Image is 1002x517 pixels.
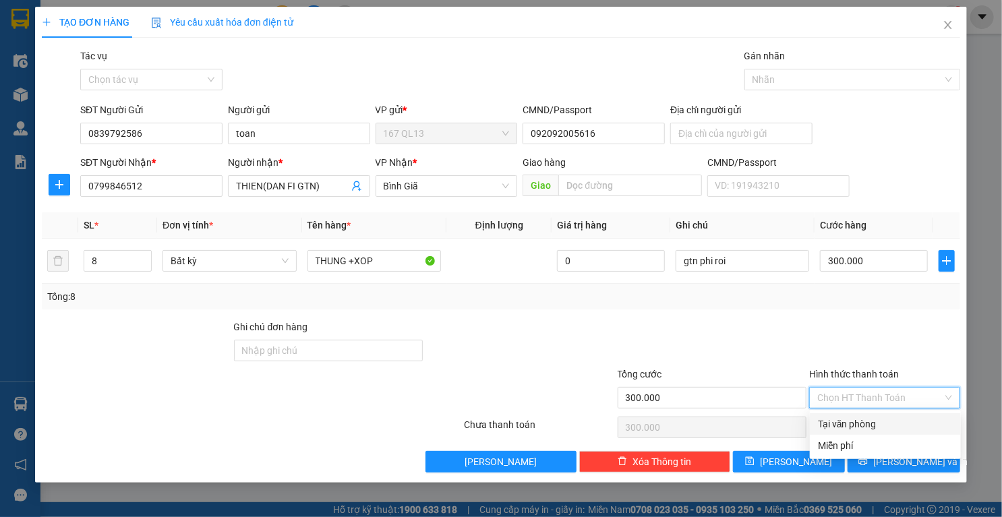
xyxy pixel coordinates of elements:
div: Người gửi [228,102,370,117]
span: Xóa Thông tin [632,454,691,469]
span: 167 QL13 [384,123,510,144]
div: Người nhận [228,155,370,170]
div: Miễn phí [818,438,953,453]
button: Close [929,7,967,44]
input: VD: Bàn, Ghế [307,250,442,272]
span: user-add [351,181,362,191]
span: save [745,456,755,467]
span: plus [939,255,954,266]
th: Ghi chú [670,212,815,239]
div: Tổng: 8 [47,289,388,304]
button: [PERSON_NAME] [425,451,577,473]
span: VP Nhận [376,157,413,168]
span: Định lượng [475,220,523,231]
span: Tổng cước [618,369,662,379]
span: [PERSON_NAME] [465,454,537,469]
input: 0 [557,250,665,272]
span: [PERSON_NAME] [760,454,832,469]
span: Yêu cầu xuất hóa đơn điện tử [151,17,293,28]
div: CMND/Passport [523,102,665,117]
div: Chưa thanh toán [463,417,616,441]
div: SĐT Người Nhận [80,155,223,170]
label: Ghi chú đơn hàng [234,322,308,332]
span: plus [42,18,51,27]
button: delete [47,250,69,272]
button: plus [939,250,955,272]
div: Tại văn phòng [818,417,953,431]
input: Ghi Chú [676,250,810,272]
input: Ghi chú đơn hàng [234,340,423,361]
div: SĐT Người Gửi [80,102,223,117]
span: Tên hàng [307,220,351,231]
span: Đơn vị tính [163,220,213,231]
button: save[PERSON_NAME] [733,451,846,473]
span: [PERSON_NAME] và In [873,454,968,469]
span: printer [858,456,868,467]
span: Cước hàng [820,220,866,231]
span: TẠO ĐƠN HÀNG [42,17,129,28]
button: printer[PERSON_NAME] và In [848,451,960,473]
span: Giao hàng [523,157,566,168]
div: VP gửi [376,102,518,117]
span: Bình Giã [384,176,510,196]
input: Dọc đường [558,175,702,196]
span: Giá trị hàng [557,220,607,231]
label: Tác vụ [80,51,107,61]
img: icon [151,18,162,28]
span: Giao [523,175,558,196]
div: CMND/Passport [707,155,850,170]
span: SL [84,220,94,231]
label: Hình thức thanh toán [809,369,899,379]
input: Địa chỉ của người gửi [670,123,813,144]
span: close [943,20,953,30]
button: deleteXóa Thông tin [579,451,730,473]
button: plus [49,174,70,195]
span: plus [49,179,69,190]
div: Địa chỉ người gửi [670,102,813,117]
span: Bất kỳ [171,251,289,271]
label: Gán nhãn [744,51,786,61]
span: delete [618,456,627,467]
